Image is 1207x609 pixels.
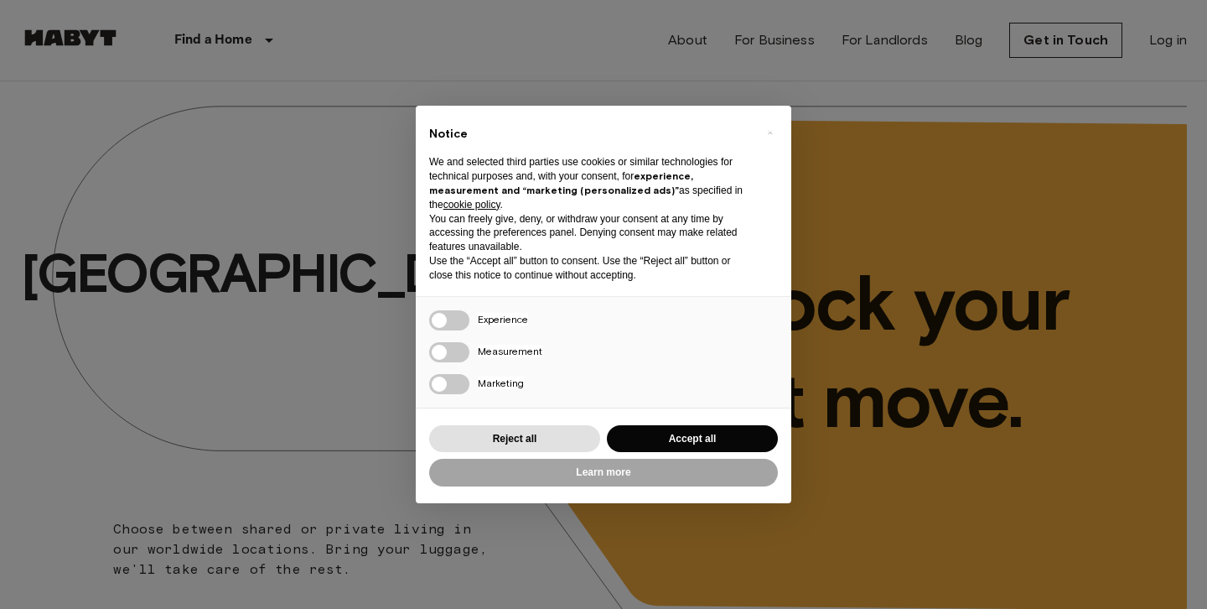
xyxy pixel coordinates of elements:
h2: Notice [429,126,751,143]
strong: experience, measurement and “marketing (personalized ads)” [429,169,693,196]
p: We and selected third parties use cookies or similar technologies for technical purposes and, wit... [429,155,751,211]
a: cookie policy [443,199,500,211]
button: Reject all [429,425,600,453]
button: Learn more [429,459,778,487]
button: Close this notice [756,119,783,146]
span: Marketing [478,377,524,389]
span: × [767,122,773,143]
span: Measurement [478,345,542,357]
button: Accept all [607,425,778,453]
span: Experience [478,313,528,325]
p: Use the “Accept all” button to consent. Use the “Reject all” button or close this notice to conti... [429,254,751,283]
p: You can freely give, deny, or withdraw your consent at any time by accessing the preferences pane... [429,212,751,254]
